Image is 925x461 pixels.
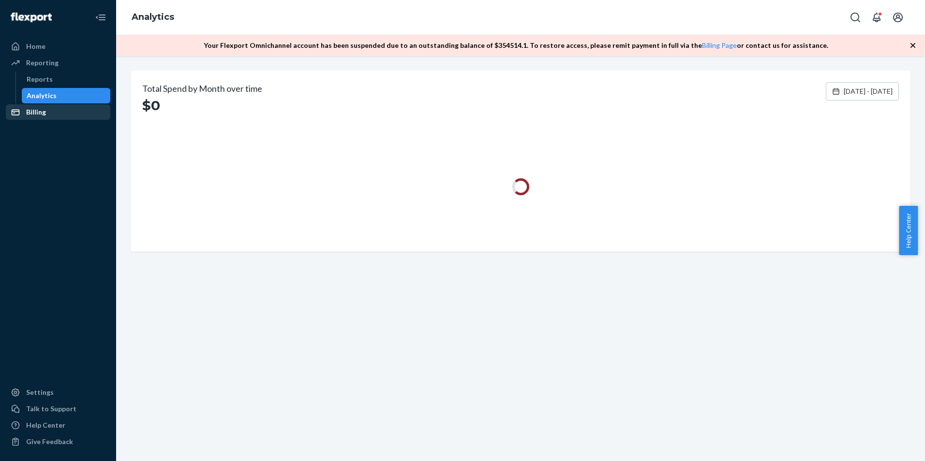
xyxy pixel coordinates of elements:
button: [DATE] - [DATE] [826,82,899,101]
a: Help Center [6,418,110,433]
div: Talk to Support [26,404,76,414]
a: Billing Page [702,41,737,49]
a: Reporting [6,55,110,71]
a: Home [6,39,110,54]
p: Your Flexport Omnichannel account has been suspended due to an outstanding balance of $ 354514.1 ... [204,41,828,50]
span: $0 [142,97,160,114]
div: Help Center [26,420,65,430]
a: Analytics [132,12,174,22]
div: Reporting [26,58,59,68]
button: Close Navigation [91,8,110,27]
button: Open account menu [888,8,908,27]
a: Analytics [22,88,111,103]
div: Settings [26,388,54,397]
button: Open Search Box [846,8,865,27]
div: Give Feedback [26,437,73,447]
div: Billing [26,107,46,117]
img: Flexport logo [11,13,52,22]
span: [DATE] - [DATE] [844,86,893,96]
a: Reports [22,72,111,87]
h2: Total Spend by Month over time [142,82,262,95]
a: Talk to Support [6,401,110,417]
ol: breadcrumbs [124,3,182,31]
button: Help Center [899,206,918,255]
div: Home [26,42,45,51]
button: Give Feedback [6,434,110,449]
a: Settings [6,385,110,400]
button: Open notifications [867,8,886,27]
div: Reports [27,74,53,84]
div: Analytics [27,91,57,101]
a: Billing [6,104,110,120]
